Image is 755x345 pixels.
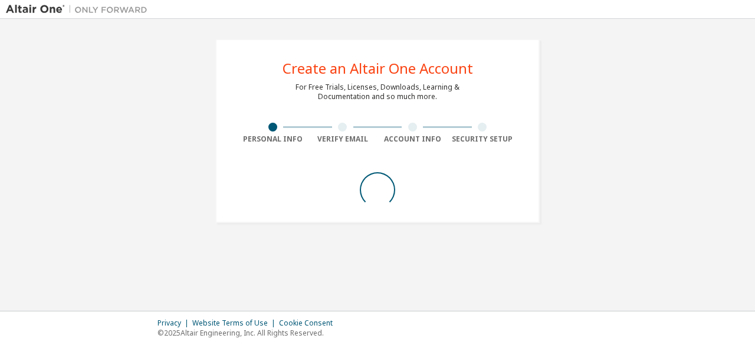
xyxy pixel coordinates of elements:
div: Privacy [157,318,192,328]
div: Account Info [377,134,448,144]
div: Personal Info [238,134,308,144]
div: For Free Trials, Licenses, Downloads, Learning & Documentation and so much more. [296,83,459,101]
div: Security Setup [448,134,518,144]
div: Verify Email [308,134,378,144]
div: Cookie Consent [279,318,340,328]
img: Altair One [6,4,153,15]
div: Website Terms of Use [192,318,279,328]
p: © 2025 Altair Engineering, Inc. All Rights Reserved. [157,328,340,338]
div: Create an Altair One Account [283,61,473,75]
